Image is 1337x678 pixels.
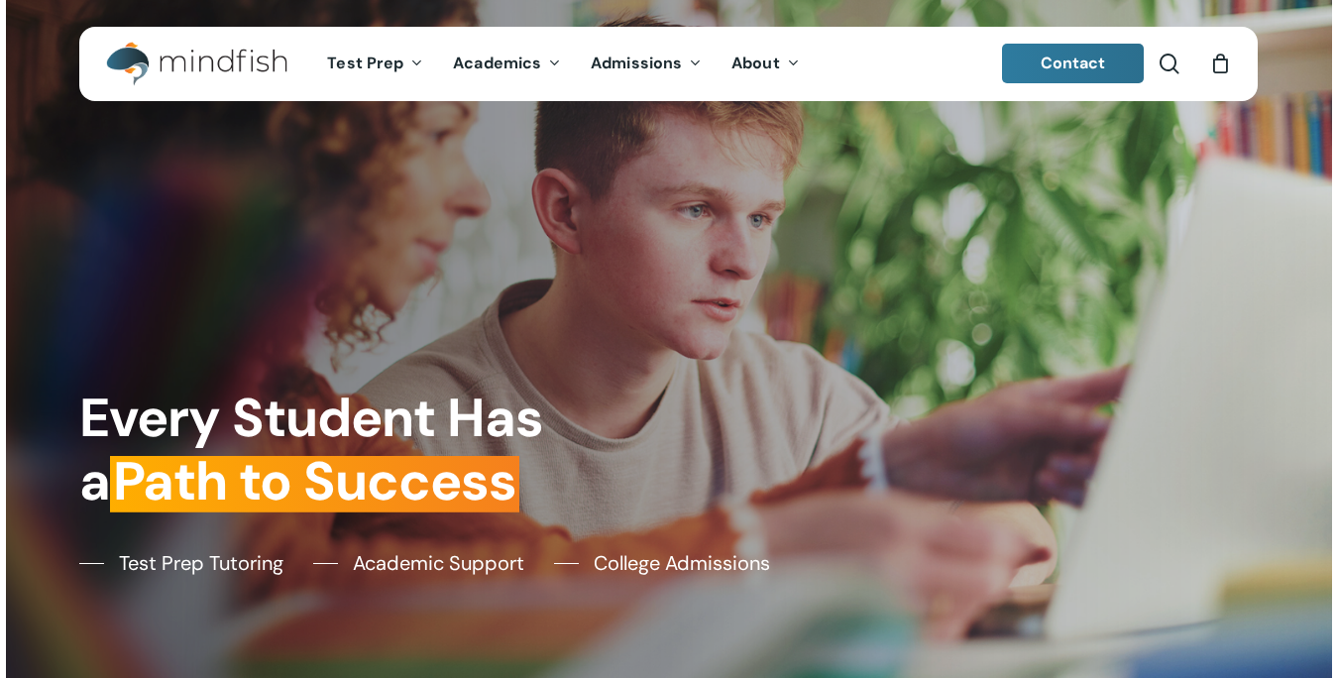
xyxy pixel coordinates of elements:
[1002,44,1145,83] a: Contact
[591,53,682,73] span: Admissions
[312,56,438,72] a: Test Prep
[453,53,541,73] span: Academics
[110,446,519,516] em: Path to Success
[576,56,717,72] a: Admissions
[79,387,656,514] h1: Every Student Has a
[327,53,403,73] span: Test Prep
[79,548,283,578] a: Test Prep Tutoring
[353,548,524,578] span: Academic Support
[554,548,770,578] a: College Admissions
[438,56,576,72] a: Academics
[119,548,283,578] span: Test Prep Tutoring
[731,53,780,73] span: About
[1041,53,1106,73] span: Contact
[717,56,815,72] a: About
[313,548,524,578] a: Academic Support
[594,548,770,578] span: College Admissions
[79,27,1258,101] header: Main Menu
[312,27,814,101] nav: Main Menu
